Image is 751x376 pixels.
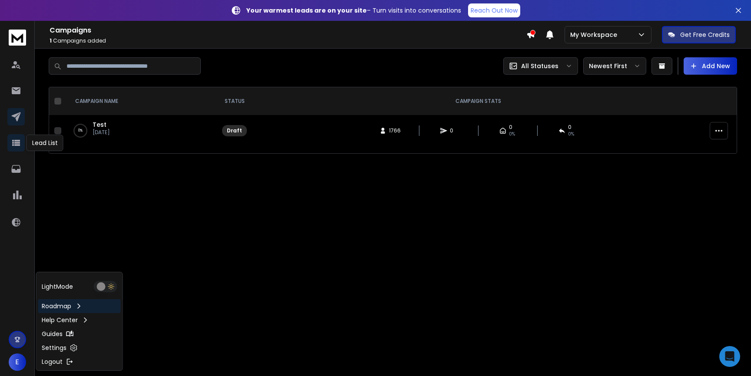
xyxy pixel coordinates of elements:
[27,135,63,151] div: Lead List
[509,124,512,131] span: 0
[662,26,736,43] button: Get Free Credits
[521,62,558,70] p: All Statuses
[246,6,367,15] strong: Your warmest leads are on your site
[42,282,73,291] p: Light Mode
[450,127,459,134] span: 0
[93,129,110,136] p: [DATE]
[217,87,252,115] th: STATUS
[389,127,401,134] span: 1766
[38,313,121,327] a: Help Center
[50,25,526,36] h1: Campaigns
[65,87,217,115] th: CAMPAIGN NAME
[93,120,106,129] a: Test
[9,353,26,371] button: E
[252,87,704,115] th: CAMPAIGN STATS
[42,316,78,324] p: Help Center
[9,30,26,46] img: logo
[78,126,83,135] p: 0 %
[42,330,63,338] p: Guides
[246,6,461,15] p: – Turn visits into conversations
[570,30,621,39] p: My Workspace
[42,357,63,366] p: Logout
[38,327,121,341] a: Guides
[38,341,121,355] a: Settings
[719,346,740,367] div: Open Intercom Messenger
[42,343,66,352] p: Settings
[65,115,217,146] td: 0%Test[DATE]
[568,124,572,131] span: 0
[583,57,646,75] button: Newest First
[227,127,242,134] div: Draft
[38,299,121,313] a: Roadmap
[50,37,52,44] span: 1
[42,302,71,310] p: Roadmap
[684,57,737,75] button: Add New
[509,131,515,138] span: 0%
[468,3,520,17] a: Reach Out Now
[568,131,574,138] span: 0%
[680,30,730,39] p: Get Free Credits
[471,6,518,15] p: Reach Out Now
[50,37,526,44] p: Campaigns added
